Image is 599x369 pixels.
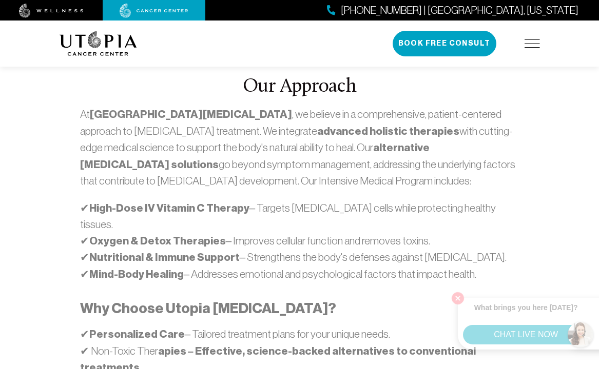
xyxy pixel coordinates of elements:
[393,31,496,56] button: Book Free Consult
[327,3,578,18] a: [PHONE_NUMBER] | [GEOGRAPHIC_DATA], [US_STATE]
[60,31,137,56] img: logo
[80,106,519,189] p: At , we believe in a comprehensive, patient-centered approach to [MEDICAL_DATA] treatment. We int...
[317,125,459,138] strong: advanced holistic therapies
[525,39,540,48] img: icon-hamburger
[341,3,578,18] span: [PHONE_NUMBER] | [GEOGRAPHIC_DATA], [US_STATE]
[89,251,240,264] strong: Nutritional & Immune Support
[89,327,185,341] strong: Personalized Care
[120,4,188,18] img: cancer center
[19,4,84,18] img: wellness
[80,300,336,317] strong: Why Choose Utopia [MEDICAL_DATA]?
[89,268,184,281] strong: Mind-Body Healing
[89,234,226,248] strong: Oxygen & Detox Therapies
[80,200,519,283] p: ✔ – Targets [MEDICAL_DATA] cells while protecting healthy tissues. ✔ – Improves cellular function...
[90,108,292,121] strong: [GEOGRAPHIC_DATA][MEDICAL_DATA]
[80,76,519,98] h2: Our Approach
[89,201,249,215] strong: High-Dose IV Vitamin C Therapy
[80,141,430,171] strong: alternative [MEDICAL_DATA] solutions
